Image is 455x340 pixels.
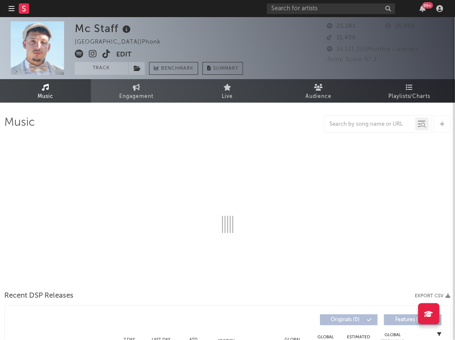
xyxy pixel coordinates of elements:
[75,62,128,75] button: Track
[149,62,198,75] a: Benchmark
[222,92,233,102] span: Live
[384,314,442,325] button: Features(0)
[388,92,431,102] span: Playlists/Charts
[182,79,273,103] a: Live
[4,291,73,301] span: Recent DSP Releases
[91,79,182,103] a: Engagement
[120,92,154,102] span: Engagement
[364,79,455,103] a: Playlists/Charts
[423,2,433,9] div: 99 +
[327,35,356,41] span: 11,400
[75,37,170,47] div: [GEOGRAPHIC_DATA] | Phonk
[38,92,53,102] span: Music
[320,314,378,325] button: Originals(0)
[203,62,243,75] button: Summary
[161,64,194,74] span: Benchmark
[390,317,429,322] span: Features ( 0 )
[213,66,238,71] span: Summary
[75,21,133,35] div: Mc Staff
[327,47,419,52] span: 16,121,305 Monthly Listeners
[325,121,415,128] input: Search by song name or URL
[305,92,332,102] span: Audience
[116,50,132,60] button: Edit
[327,57,377,62] span: Jump Score: 97.3
[326,317,365,322] span: Originals ( 0 )
[327,24,355,29] span: 25,281
[415,293,451,299] button: Export CSV
[273,79,364,103] a: Audience
[420,5,426,12] button: 99+
[267,3,395,14] input: Search for artists
[386,24,415,29] span: 25,959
